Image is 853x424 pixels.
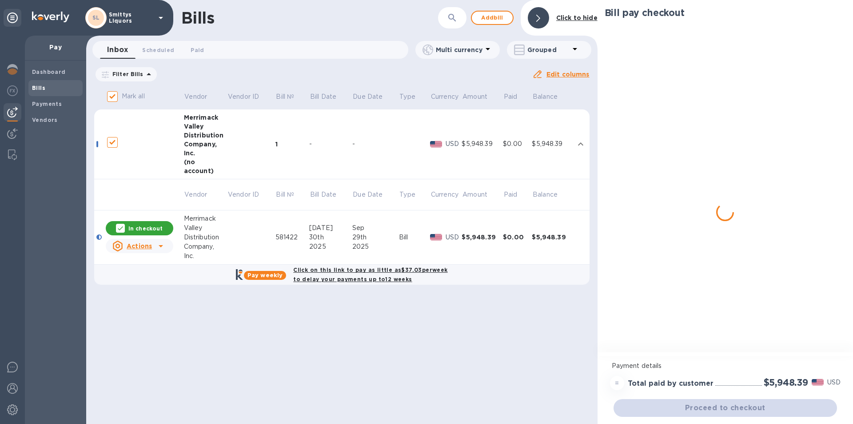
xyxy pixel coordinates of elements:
[399,233,430,242] div: Bill
[446,233,462,242] p: USD
[533,92,558,101] p: Balance
[533,92,569,101] span: Balance
[610,376,624,390] div: =
[142,45,174,55] span: Scheduled
[462,92,499,101] span: Amount
[352,233,399,242] div: 29th
[184,131,227,140] div: Distribution
[92,14,100,21] b: SL
[32,117,58,123] b: Vendors
[399,190,427,199] span: Type
[247,272,283,279] b: Pay weekly
[228,190,271,199] span: Vendor ID
[462,190,499,199] span: Amount
[605,7,846,18] h2: Bill pay checkout
[533,190,569,199] span: Balance
[184,92,207,101] p: Vendor
[504,92,518,101] p: Paid
[527,45,570,54] p: Grouped
[310,190,348,199] span: Bill Date
[471,11,514,25] button: Addbill
[309,242,352,251] div: 2025
[503,233,532,242] div: $0.00
[184,166,227,175] div: account)
[127,242,152,250] u: Actions
[293,267,447,283] b: Click on this link to pay as little as $37.03 per week to delay your payments up to 12 weeks
[276,190,294,199] p: Bill №
[32,69,66,75] b: Dashboard
[399,92,415,101] p: Type
[275,140,309,149] div: 1
[430,234,442,240] img: USD
[184,233,227,242] div: Distribution
[504,92,529,101] span: Paid
[309,223,352,233] div: [DATE]
[431,190,458,199] p: Currency
[430,141,442,147] img: USD
[228,92,259,101] p: Vendor ID
[546,71,590,78] u: Edit columns
[184,242,227,251] div: Company,
[353,190,394,199] span: Due Date
[276,92,294,101] p: Bill №
[191,45,204,55] span: Paid
[352,223,399,233] div: Sep
[310,92,336,101] span: Bill Date
[276,190,306,199] span: Bill №
[309,233,352,242] div: 30th
[462,139,503,149] div: $5,948.39
[532,139,573,149] div: $5,948.39
[109,70,143,78] p: Filter Bills
[184,113,227,122] div: Merrimack
[446,139,462,149] p: USD
[628,380,713,388] h3: Total paid by customer
[128,225,163,232] p: In checkout
[556,14,598,21] b: Click to hide
[184,214,227,223] div: Merrimack
[352,139,399,149] div: -
[184,157,227,166] div: (no
[462,92,487,101] p: Amount
[181,8,214,27] h1: Bills
[32,101,62,107] b: Payments
[462,233,503,242] div: $5,948.39
[399,190,415,199] p: Type
[462,190,487,199] p: Amount
[574,137,587,151] button: expand row
[184,190,207,199] p: Vendor
[184,251,227,261] div: Inc.
[431,92,458,101] p: Currency
[184,92,219,101] span: Vendor
[228,92,271,101] span: Vendor ID
[184,223,227,233] div: Valley
[276,92,306,101] span: Bill №
[107,44,128,56] span: Inbox
[353,92,383,101] p: Due Date
[436,45,482,54] p: Multi currency
[353,190,383,199] p: Due Date
[228,190,259,199] p: Vendor ID
[184,190,219,199] span: Vendor
[812,379,824,385] img: USD
[310,190,336,199] p: Bill Date
[32,12,69,22] img: Logo
[184,149,227,157] div: Inc.
[184,140,227,149] div: Company,
[503,139,532,149] div: $0.00
[532,233,573,242] div: $5,948.39
[32,43,79,52] p: Pay
[504,190,518,199] p: Paid
[122,92,145,101] p: Mark all
[352,242,399,251] div: 2025
[7,85,18,96] img: Foreign exchange
[184,122,227,131] div: Valley
[32,85,45,91] b: Bills
[309,139,352,149] div: -
[275,233,309,242] div: 581422
[612,361,839,371] p: Payment details
[504,190,529,199] span: Paid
